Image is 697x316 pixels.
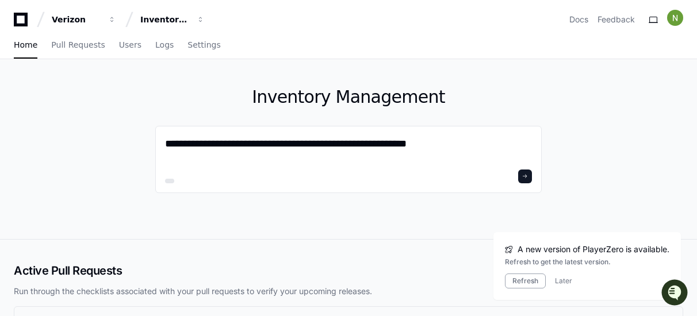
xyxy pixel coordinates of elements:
img: ACg8ocIiWXJC7lEGJNqNt4FHmPVymFM05ITMeS-frqobA_m8IZ6TxA=s96-c [667,10,683,26]
span: A new version of PlayerZero is available. [518,244,669,255]
a: Settings [187,32,220,59]
button: Start new chat [196,89,209,103]
button: Refresh [505,273,546,288]
iframe: Open customer support [660,278,691,309]
span: Home [14,41,37,48]
a: Pull Requests [51,32,105,59]
a: Users [119,32,141,59]
img: 1756235613930-3d25f9e4-fa56-45dd-b3ad-e072dfbd1548 [12,86,32,106]
span: Pull Requests [51,41,105,48]
span: Logs [155,41,174,48]
div: Refresh to get the latest version. [505,257,669,267]
button: Feedback [598,14,635,25]
a: Docs [569,14,588,25]
button: Inventory Management [136,9,209,30]
button: Later [555,276,572,286]
span: Pylon [114,121,139,129]
a: Home [14,32,37,59]
div: Welcome [12,46,209,64]
div: We're offline, but we'll be back soon! [39,97,167,106]
div: Inventory Management [140,14,190,25]
h1: Inventory Management [155,87,542,107]
span: Users [119,41,141,48]
p: Run through the checklists associated with your pull requests to verify your upcoming releases. [14,286,683,297]
div: Verizon [52,14,101,25]
a: Logs [155,32,174,59]
h2: Active Pull Requests [14,263,683,279]
div: Start new chat [39,86,189,97]
img: PlayerZero [12,11,35,34]
a: Powered byPylon [81,120,139,129]
span: Settings [187,41,220,48]
button: Verizon [47,9,121,30]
